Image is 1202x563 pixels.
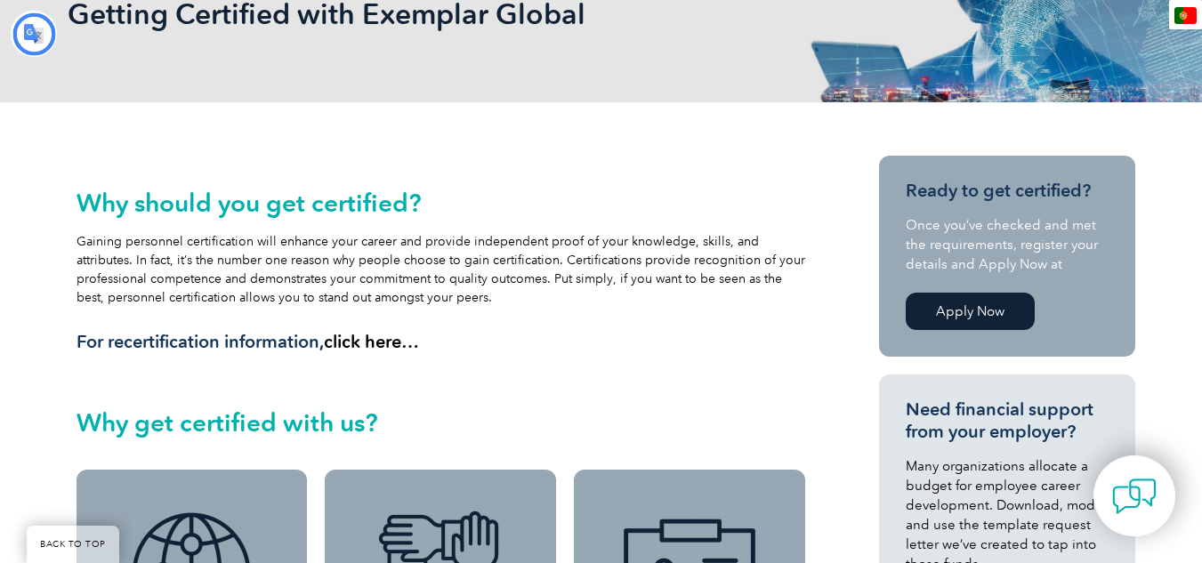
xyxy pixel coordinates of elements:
[1174,7,1197,24] img: pt
[1112,474,1157,519] img: contact-chat.png
[77,189,806,217] h2: Why should you get certified?
[77,189,806,353] div: Gaining personnel certification will enhance your career and provide independent proof of your kn...
[77,331,806,353] h3: For recertification information,
[324,331,419,352] a: click here…
[906,293,1035,330] a: Apply Now
[77,408,806,437] h2: Why get certified with us?
[27,526,119,563] a: BACK TO TOP
[906,180,1109,202] h3: Ready to get certified?
[906,398,1109,443] h3: Need financial support from your employer?
[906,215,1109,274] p: Once you’ve checked and met the requirements, register your details and Apply Now at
